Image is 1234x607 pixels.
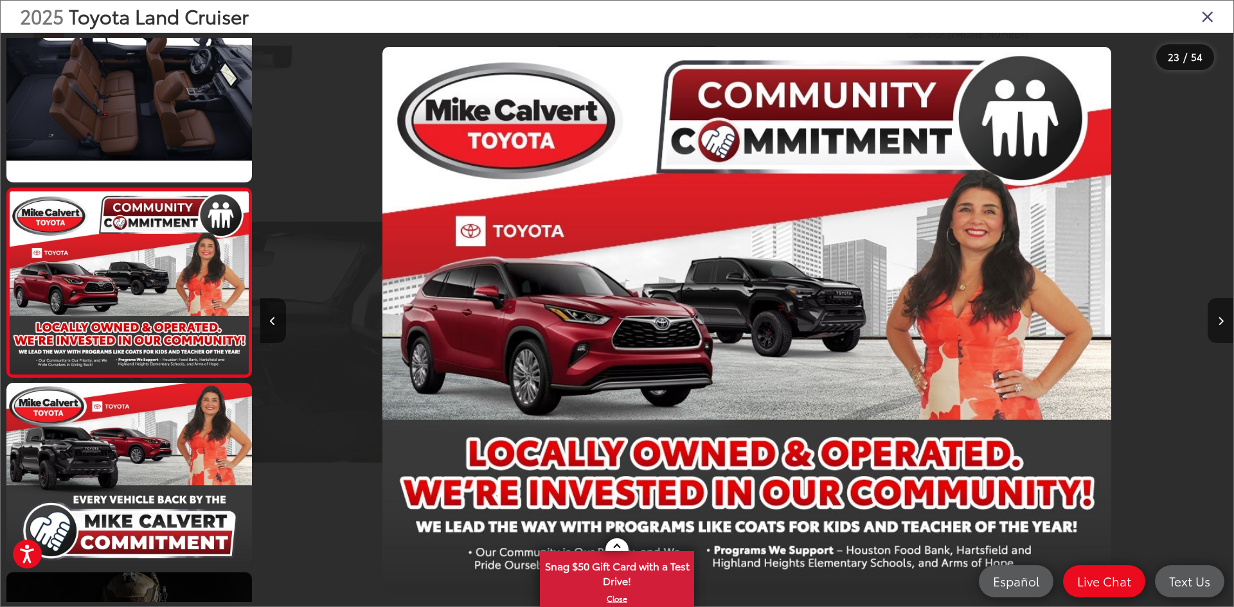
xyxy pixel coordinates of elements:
span: / [1182,53,1188,62]
button: Next image [1208,298,1233,343]
img: 2025 Toyota Land Cruiser Land Cruiser [4,381,254,568]
a: Live Chat [1063,565,1145,597]
img: 2025 Toyota Land Cruiser Land Cruiser [7,191,251,374]
div: 2025 Toyota Land Cruiser Land Cruiser 22 [260,47,1233,594]
img: 2025 Toyota Land Cruiser Land Cruiser [382,47,1111,594]
span: 54 [1191,49,1203,64]
span: Toyota Land Cruiser [69,2,249,30]
i: Close gallery [1201,8,1214,24]
a: Español [979,565,1053,597]
span: Snag $50 Gift Card with a Test Drive! [541,552,693,592]
span: Text Us [1163,573,1217,589]
span: 2025 [20,2,64,30]
button: Previous image [260,298,286,343]
span: Live Chat [1071,573,1138,589]
span: Español [987,573,1046,589]
a: Text Us [1155,565,1224,597]
span: 23 [1168,49,1179,64]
